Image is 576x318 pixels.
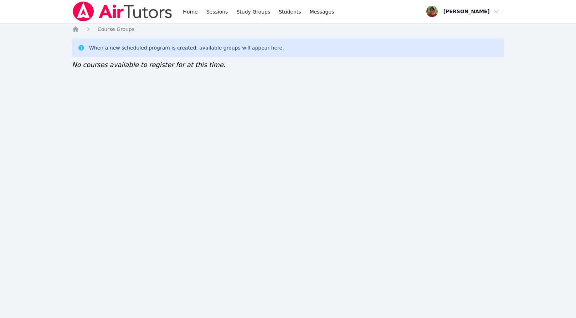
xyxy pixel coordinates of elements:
[72,26,504,33] nav: Breadcrumb
[98,26,134,32] span: Course Groups
[98,26,134,33] a: Course Groups
[89,44,284,51] div: When a new scheduled program is created, available groups will appear here.
[72,61,226,68] span: No courses available to register for at this time.
[72,1,173,21] img: Air Tutors
[310,8,334,15] span: Messages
